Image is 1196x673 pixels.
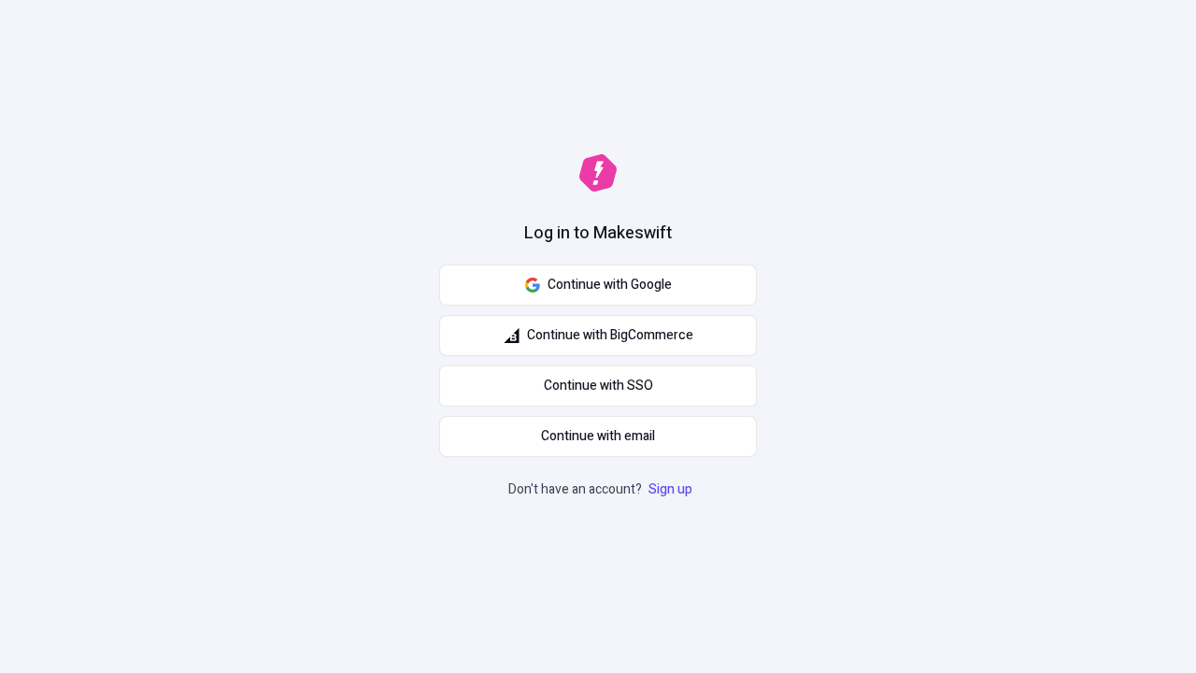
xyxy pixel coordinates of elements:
a: Continue with SSO [439,365,757,407]
span: Continue with Google [548,275,672,295]
span: Continue with BigCommerce [527,325,693,346]
p: Don't have an account? [508,480,696,500]
button: Continue with BigCommerce [439,315,757,356]
span: Continue with email [541,426,655,447]
button: Continue with email [439,416,757,457]
a: Sign up [645,480,696,499]
button: Continue with Google [439,265,757,306]
h1: Log in to Makeswift [524,222,672,246]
